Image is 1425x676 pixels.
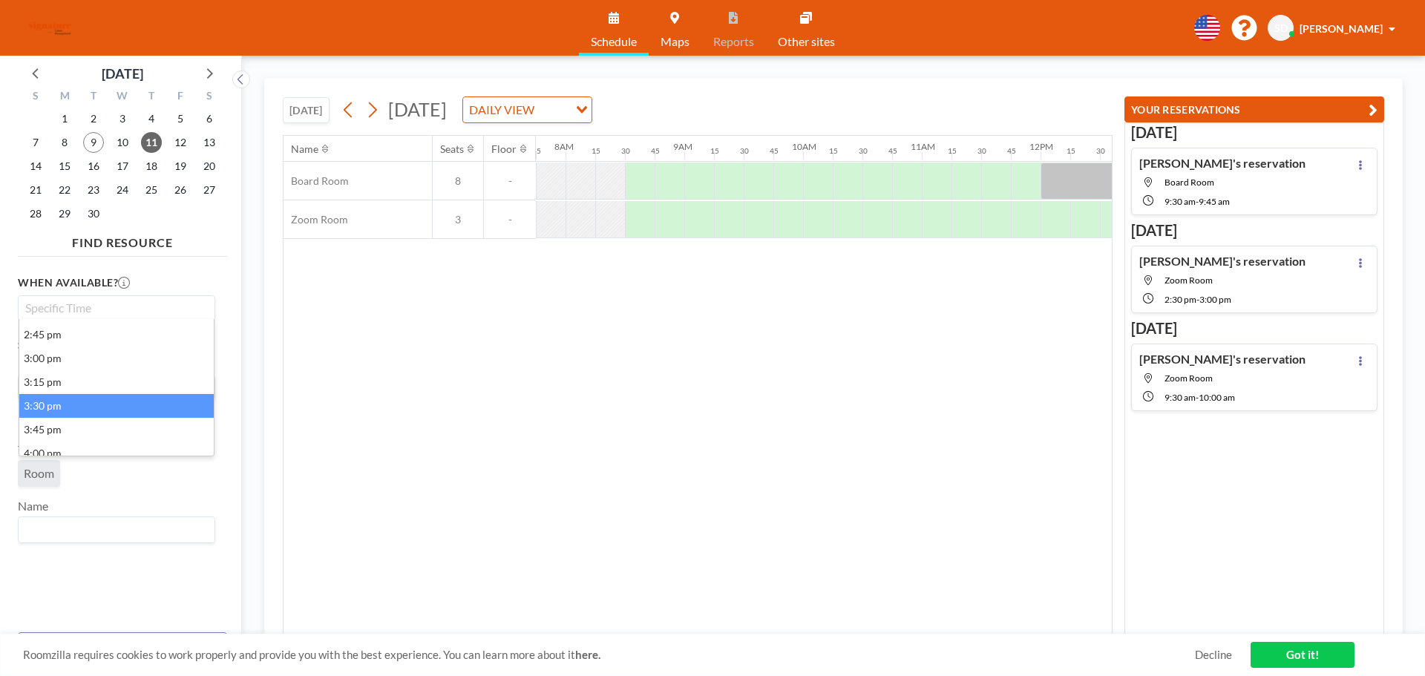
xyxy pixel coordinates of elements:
span: Saturday, September 27, 2025 [199,180,220,200]
label: Floor [18,413,45,427]
h3: [DATE] [1131,123,1377,142]
li: 4:00 pm [19,442,214,465]
span: - [1196,196,1199,207]
div: 30 [977,146,986,156]
span: DAILY VIEW [466,100,537,119]
span: Sunday, September 21, 2025 [25,180,46,200]
span: Room [24,466,54,481]
div: [DATE] [102,63,143,84]
div: Search for option [19,296,214,320]
div: 15 [1067,146,1075,156]
div: 10AM [792,141,816,152]
div: 45 [651,146,660,156]
div: F [166,88,194,107]
h3: [DATE] [1131,319,1377,338]
span: Schedule [591,36,637,47]
span: 3 [433,213,483,226]
h3: [DATE] [1131,221,1377,240]
span: Friday, September 5, 2025 [170,108,191,129]
span: Monday, September 29, 2025 [54,203,75,224]
h4: FIND RESOURCE [18,229,227,250]
span: 2:30 PM [1164,294,1196,305]
input: Search for option [20,520,206,539]
span: Thursday, September 18, 2025 [141,156,162,177]
span: Monday, September 15, 2025 [54,156,75,177]
div: T [79,88,108,107]
img: organization-logo [24,13,76,43]
div: Name [291,142,318,156]
span: Saturday, September 6, 2025 [199,108,220,129]
div: M [50,88,79,107]
div: 45 [1007,146,1016,156]
span: Board Room [284,174,349,188]
span: Zoom Room [1164,275,1213,286]
div: Seats [440,142,464,156]
span: Friday, September 12, 2025 [170,132,191,153]
div: 45 [888,146,897,156]
div: Search for option [463,97,592,122]
li: 3:45 pm [19,418,214,442]
div: T [137,88,166,107]
label: Type [18,442,42,457]
a: Decline [1195,648,1232,662]
div: S [194,88,223,107]
div: 9AM [673,141,692,152]
span: - [484,174,536,188]
span: Friday, September 19, 2025 [170,156,191,177]
span: Maps [661,36,689,47]
div: 15 [829,146,838,156]
div: 12PM [1029,141,1053,152]
input: Search for option [539,100,567,119]
input: Search for option [20,299,206,317]
div: S [22,88,50,107]
span: Thursday, September 4, 2025 [141,108,162,129]
span: Wednesday, September 10, 2025 [112,132,133,153]
span: - [1196,392,1199,403]
div: 45 [770,146,779,156]
div: 30 [621,146,630,156]
a: Got it! [1251,642,1354,668]
span: Monday, September 22, 2025 [54,180,75,200]
span: Zoom Room [1164,373,1213,384]
button: Clear all filters [18,632,227,658]
span: Monday, September 1, 2025 [54,108,75,129]
li: 2:45 pm [19,323,214,347]
div: 15 [592,146,600,156]
li: 3:15 pm [19,370,214,394]
span: Zoom Room [284,213,348,226]
label: How many people? [18,358,126,373]
div: 30 [859,146,868,156]
span: 8 [433,174,483,188]
span: Wednesday, September 17, 2025 [112,156,133,177]
div: W [108,88,137,107]
div: 15 [948,146,957,156]
li: 3:30 pm [19,394,214,418]
span: Thursday, September 11, 2025 [141,132,162,153]
span: Tuesday, September 2, 2025 [83,108,104,129]
li: 3:00 pm [19,347,214,370]
h4: [PERSON_NAME]'s reservation [1139,156,1306,171]
div: 15 [710,146,719,156]
button: [DATE] [283,97,330,123]
label: Name [18,499,48,513]
span: Tuesday, September 23, 2025 [83,180,104,200]
span: Thursday, September 25, 2025 [141,180,162,200]
span: Monday, September 8, 2025 [54,132,75,153]
span: [DATE] [388,98,447,120]
div: Search for option [19,517,214,542]
h3: Specify resource [18,338,215,352]
span: Wednesday, September 3, 2025 [112,108,133,129]
span: 10:00 AM [1199,392,1235,403]
span: [PERSON_NAME] [1300,22,1383,35]
span: Sunday, September 28, 2025 [25,203,46,224]
div: 30 [1096,146,1105,156]
span: Sunday, September 7, 2025 [25,132,46,153]
div: 45 [532,146,541,156]
span: Roomzilla requires cookies to work properly and provide you with the best experience. You can lea... [23,648,1195,662]
span: Reports [713,36,754,47]
span: - [1196,294,1199,305]
div: 30 [740,146,749,156]
span: Board Room [1164,177,1214,188]
span: Wednesday, September 24, 2025 [112,180,133,200]
div: Floor [491,142,517,156]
